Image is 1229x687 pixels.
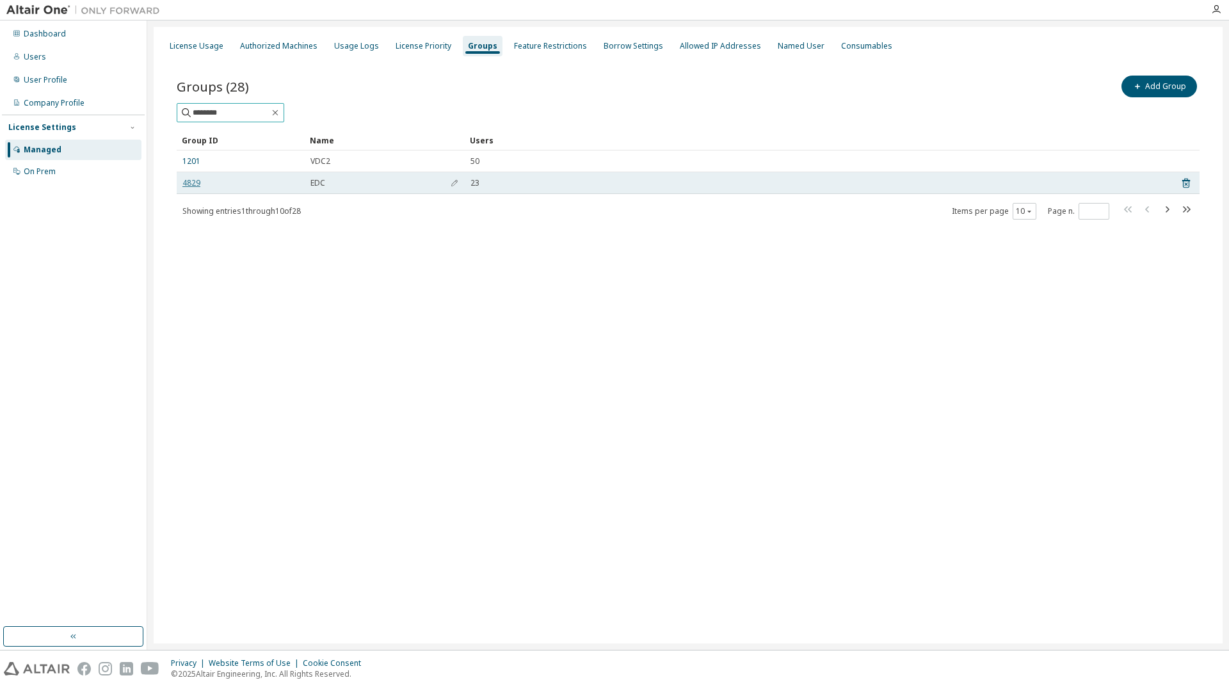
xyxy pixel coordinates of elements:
[182,130,300,150] div: Group ID
[841,41,892,51] div: Consumables
[303,658,369,668] div: Cookie Consent
[396,41,451,51] div: License Priority
[209,658,303,668] div: Website Terms of Use
[182,156,200,166] a: 1201
[604,41,663,51] div: Borrow Settings
[99,662,112,675] img: instagram.svg
[514,41,587,51] div: Feature Restrictions
[1048,203,1109,220] span: Page n.
[4,662,70,675] img: altair_logo.svg
[680,41,761,51] div: Allowed IP Addresses
[171,658,209,668] div: Privacy
[177,77,249,95] span: Groups (28)
[24,145,61,155] div: Managed
[952,203,1036,220] span: Items per page
[24,98,84,108] div: Company Profile
[1016,206,1033,216] button: 10
[120,662,133,675] img: linkedin.svg
[470,156,479,166] span: 50
[182,206,301,216] span: Showing entries 1 through 10 of 28
[24,52,46,62] div: Users
[778,41,824,51] div: Named User
[77,662,91,675] img: facebook.svg
[141,662,159,675] img: youtube.svg
[310,178,325,188] span: EDC
[170,41,223,51] div: License Usage
[470,178,479,188] span: 23
[8,122,76,133] div: License Settings
[182,178,200,188] a: 4829
[310,156,330,166] span: VDC2
[1121,76,1197,97] button: Add Group
[171,668,369,679] p: © 2025 Altair Engineering, Inc. All Rights Reserved.
[470,130,1164,150] div: Users
[468,41,497,51] div: Groups
[240,41,317,51] div: Authorized Machines
[6,4,166,17] img: Altair One
[24,29,66,39] div: Dashboard
[24,166,56,177] div: On Prem
[310,130,460,150] div: Name
[334,41,379,51] div: Usage Logs
[24,75,67,85] div: User Profile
